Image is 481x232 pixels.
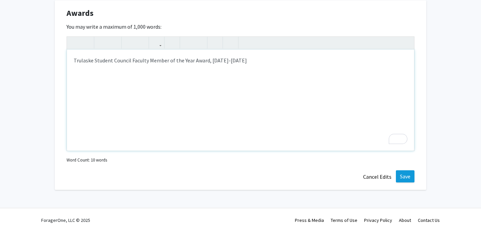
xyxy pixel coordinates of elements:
button: Redo (Ctrl + Y) [80,37,92,49]
button: Save [396,170,414,182]
a: Press & Media [295,217,324,223]
button: Ordered list [194,37,205,49]
span: Awards [67,7,94,19]
label: You may write a maximum of 1,000 words: [67,23,161,31]
a: Contact Us [418,217,440,223]
div: To enrich screen reader interactions, please activate Accessibility in Grammarly extension settings [67,50,414,151]
button: Subscript [135,37,147,49]
button: Superscript [123,37,135,49]
button: Link [151,37,162,49]
button: Insert horizontal rule [225,37,236,49]
a: About [399,217,411,223]
button: Undo (Ctrl + Z) [69,37,80,49]
iframe: Chat [5,202,29,227]
a: Terms of Use [331,217,357,223]
div: ForagerOne, LLC © 2025 [41,208,90,232]
button: Remove format [209,37,221,49]
button: Unordered list [182,37,194,49]
a: Privacy Policy [364,217,392,223]
button: Fullscreen [401,37,412,49]
button: Insert Image [166,37,178,49]
button: Cancel Edits [359,170,396,183]
small: Word Count: 10 words [67,157,107,163]
button: Strong (Ctrl + B) [96,37,108,49]
button: Emphasis (Ctrl + I) [108,37,120,49]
